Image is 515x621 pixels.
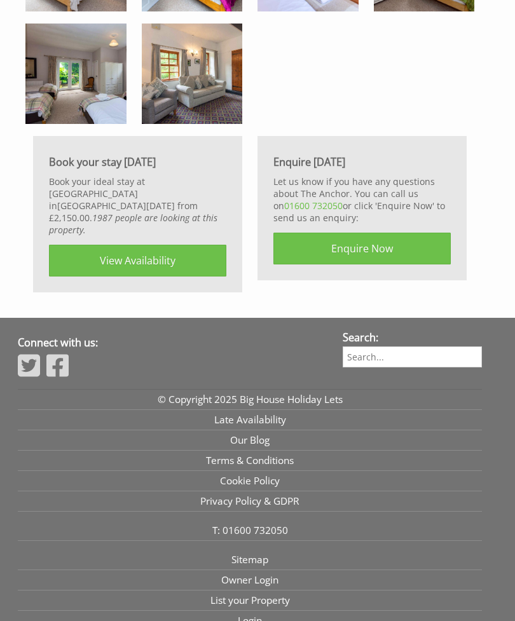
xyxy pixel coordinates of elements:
a: Enquire Now [273,233,451,264]
img: Twitter [18,353,40,378]
a: Privacy Policy & GDPR [18,491,482,512]
a: View Availability [49,245,226,276]
i: 1987 people are looking at this property. [49,212,217,236]
a: Sitemap [18,550,482,570]
a: Terms & Conditions [18,451,482,471]
a: Our Blog [18,430,482,451]
img: Bedroom 8/Snug [142,24,243,125]
img: Facebook [46,353,69,378]
a: 01600 732050 [284,200,343,212]
h3: Connect with us: [18,336,333,350]
h3: Book your stay [DATE] [49,155,226,169]
h3: Search: [343,331,482,345]
a: T: 01600 732050 [18,521,482,541]
input: Search... [343,346,482,367]
img: bedroom 7 [25,24,127,125]
a: Owner Login [18,570,482,590]
p: Book your ideal stay at [GEOGRAPHIC_DATA] in [DATE] from £2,150.00. [49,175,226,236]
a: [GEOGRAPHIC_DATA] [57,200,146,212]
p: Let us know if you have any questions about The Anchor. You can call us on or click 'Enquire Now'... [273,175,451,224]
h3: Enquire [DATE] [273,155,451,169]
a: Cookie Policy [18,471,482,491]
a: Late Availability [18,410,482,430]
a: © Copyright 2025 Big House Holiday Lets [18,390,482,410]
a: List your Property [18,590,482,611]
